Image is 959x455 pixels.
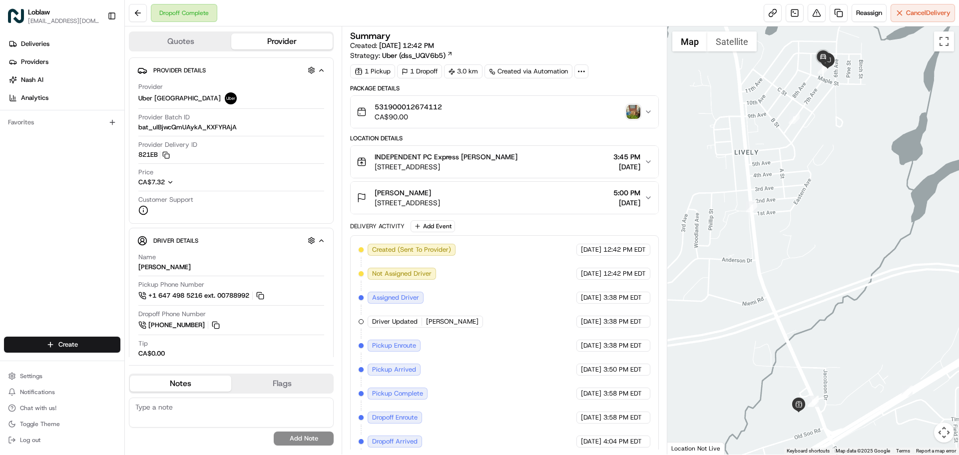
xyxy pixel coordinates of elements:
[670,442,703,455] a: Open this area in Google Maps (opens a new window)
[10,95,28,113] img: 1736555255976-a54dd68f-1ca7-489b-9aae-adbdc363a1c4
[148,291,249,300] span: +1 647 498 5216 ext. 00788992
[934,423,954,443] button: Map camera controls
[856,8,882,17] span: Reassign
[4,54,124,70] a: Providers
[808,396,819,407] div: 6
[484,64,572,78] a: Created via Automation
[20,372,42,380] span: Settings
[351,182,658,214] button: [PERSON_NAME][STREET_ADDRESS]5:00 PM[DATE]
[382,50,446,60] span: Uber (dss_UQV6b5)
[626,105,640,119] img: photo_proof_of_delivery image
[670,442,703,455] img: Google
[372,317,418,326] span: Driver Updated
[350,50,453,60] div: Strategy:
[148,321,205,330] span: [PHONE_NUMBER]
[4,433,120,447] button: Log out
[350,31,391,40] h3: Summary
[138,140,197,149] span: Provider Delivery ID
[10,130,67,138] div: Past conversations
[138,113,190,122] span: Provider Batch ID
[581,317,601,326] span: [DATE]
[31,155,111,163] span: Rohit [GEOGRAPHIC_DATA]
[896,448,910,454] a: Terms
[20,436,40,444] span: Log out
[137,232,325,249] button: Driver Details
[21,95,39,113] img: 1727276513143-84d647e1-66c0-4f92-a045-3c9f9f5dfd92
[372,437,418,446] span: Dropoff Arrived
[138,310,206,319] span: Dropoff Phone Number
[170,98,182,110] button: Start new chat
[934,31,954,51] button: Toggle fullscreen view
[26,64,165,75] input: Clear
[138,150,170,159] button: 821EB
[138,280,204,289] span: Pickup Phone Number
[372,341,416,350] span: Pickup Enroute
[4,4,103,28] button: LoblawLoblaw[EMAIL_ADDRESS][DOMAIN_NAME]
[372,269,432,278] span: Not Assigned Driver
[231,376,333,392] button: Flags
[351,146,658,178] button: INDEPENDENT PC Express [PERSON_NAME][STREET_ADDRESS]3:45 PM[DATE]
[581,341,601,350] span: [DATE]
[613,162,640,172] span: [DATE]
[372,245,451,254] span: Created (Sent To Provider)
[603,245,646,254] span: 12:42 PM EDT
[21,57,48,66] span: Providers
[21,75,43,84] span: Nash AI
[4,114,120,130] div: Favorites
[375,152,517,162] span: INDEPENDENT PC Express [PERSON_NAME]
[350,134,658,142] div: Location Details
[58,340,78,349] span: Create
[45,95,164,105] div: Start new chat
[581,245,601,254] span: [DATE]
[350,222,405,230] div: Delivery Activity
[902,386,913,397] div: 4
[138,339,148,348] span: Tip
[155,128,182,140] button: See all
[808,396,819,407] div: 5
[789,113,800,124] div: 8
[45,105,137,113] div: We're available if you need us!
[31,182,132,190] span: [PERSON_NAME] [PERSON_NAME]
[10,10,30,30] img: Nash
[350,40,434,50] span: Created:
[891,4,955,22] button: CancelDelivery
[28,17,99,25] span: [EMAIL_ADDRESS][DOMAIN_NAME]
[20,404,56,412] span: Chat with us!
[603,269,646,278] span: 12:42 PM EDT
[138,168,153,177] span: Price
[21,39,49,48] span: Deliveries
[80,219,164,237] a: 💻API Documentation
[603,317,642,326] span: 3:38 PM EDT
[99,248,121,255] span: Pylon
[707,31,757,51] button: Show satellite imagery
[603,437,642,446] span: 4:04 PM EDT
[8,8,24,24] img: Loblaw
[379,41,434,50] span: [DATE] 12:42 PM
[603,413,642,422] span: 3:58 PM EDT
[20,420,60,428] span: Toggle Theme
[153,66,206,74] span: Provider Details
[10,172,26,188] img: Joana Marie Avellanoza
[4,401,120,415] button: Chat with us!
[225,92,237,104] img: uber-new-logo.jpeg
[372,365,416,374] span: Pickup Arrived
[4,385,120,399] button: Notifications
[818,63,829,74] div: 9
[603,365,642,374] span: 3:50 PM EDT
[350,64,395,78] div: 1 Pickup
[231,33,333,49] button: Provider
[84,224,92,232] div: 💻
[153,237,198,245] span: Driver Details
[375,188,431,198] span: [PERSON_NAME]
[138,320,221,331] a: [PHONE_NUMBER]
[746,201,757,212] div: 7
[4,369,120,383] button: Settings
[138,195,193,204] span: Customer Support
[28,7,50,17] span: Loblaw
[130,376,231,392] button: Notes
[375,162,517,172] span: [STREET_ADDRESS]
[138,290,266,301] a: +1 647 498 5216 ext. 00788992
[444,64,482,78] div: 3.0 km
